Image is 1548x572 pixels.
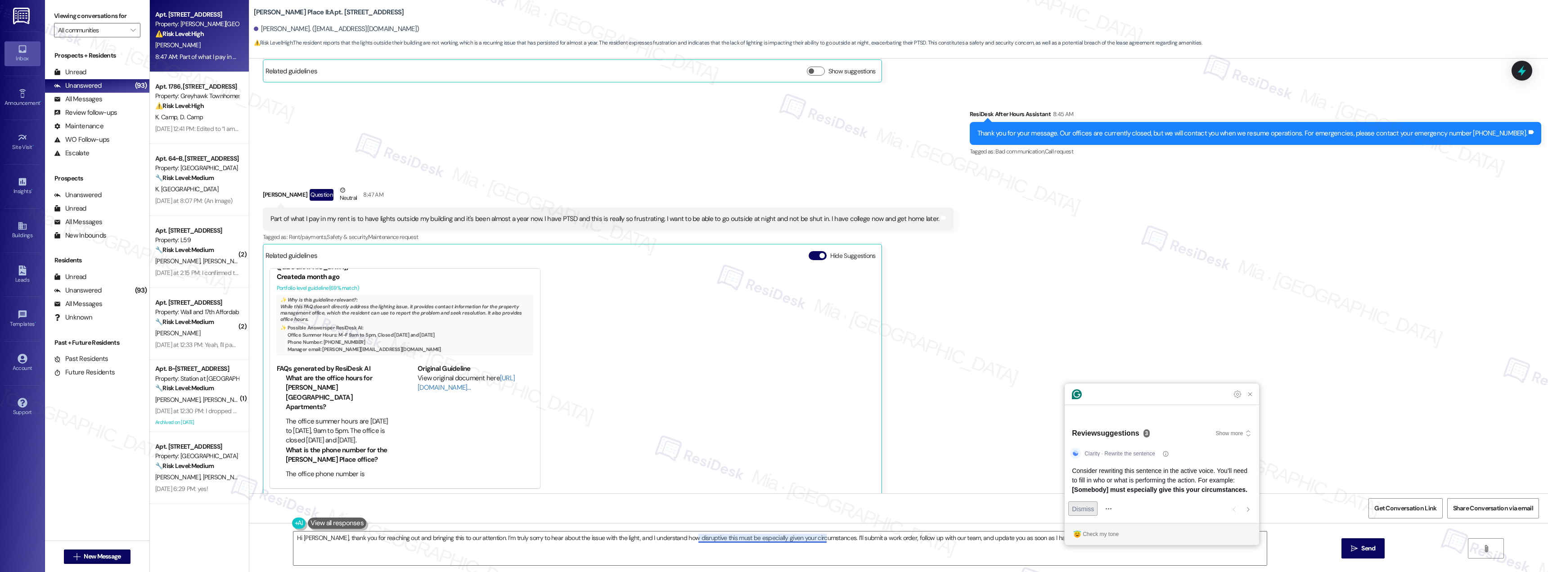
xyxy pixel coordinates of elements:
[45,338,149,347] div: Past + Future Residents
[4,41,40,66] a: Inbox
[130,27,135,34] i: 
[1374,504,1436,513] span: Get Conversation Link
[202,396,247,404] span: [PERSON_NAME]
[155,91,238,101] div: Property: Greyhawk Townhomes
[155,163,238,173] div: Property: [GEOGRAPHIC_DATA] at [GEOGRAPHIC_DATA]
[265,67,318,80] div: Related guidelines
[202,257,247,265] span: [PERSON_NAME]
[54,9,140,23] label: Viewing conversations for
[202,473,247,481] span: [PERSON_NAME]
[1483,545,1489,552] i: 
[254,8,404,17] b: [PERSON_NAME] Place II: Apt. [STREET_ADDRESS]
[995,148,1044,155] span: Bad communication ,
[155,197,233,205] div: [DATE] at 8:07 PM: (An Image)
[263,185,954,207] div: [PERSON_NAME]
[32,143,34,149] span: •
[254,24,419,34] div: [PERSON_NAME]. ([EMAIL_ADDRESS][DOMAIN_NAME])
[155,307,238,317] div: Property: Wall and 17th Affordable
[155,19,238,29] div: Property: [PERSON_NAME][GEOGRAPHIC_DATA]
[155,473,203,481] span: [PERSON_NAME]
[155,41,200,49] span: [PERSON_NAME]
[1051,109,1073,119] div: 8:45 AM
[180,113,202,121] span: D. Camp
[418,374,533,393] div: View original document here
[45,51,149,60] div: Prospects + Residents
[1447,498,1539,518] button: Share Conversation via email
[54,313,92,322] div: Unknown
[40,99,41,105] span: •
[1045,148,1073,155] span: Call request
[977,129,1527,138] div: Thank you for your message. Our offices are currently closed, but we will contact you when we res...
[368,233,418,241] span: Maintenance request
[155,374,238,383] div: Property: Station at [GEOGRAPHIC_DATA][PERSON_NAME]
[155,407,362,415] div: [DATE] at 12:30 PM: I dropped off the cashiers check [DATE] to [PERSON_NAME]
[1453,504,1533,513] span: Share Conversation via email
[254,39,292,46] strong: ⚠️ Risk Level: High
[13,8,31,24] img: ResiDesk Logo
[4,218,40,243] a: Buildings
[277,272,533,282] div: Created a month ago
[4,307,40,331] a: Templates •
[418,364,471,373] b: Original Guideline
[133,79,149,93] div: (93)
[54,286,102,295] div: Unanswered
[286,446,392,465] li: What is the phone number for the [PERSON_NAME] Place office?
[361,190,383,199] div: 8:47 AM
[155,154,238,163] div: Apt. 64~B, [STREET_ADDRESS]
[54,190,102,200] div: Unanswered
[155,341,295,349] div: [DATE] at 12:33 PM: Yeah, I'll pay for it [DATE], thank you
[1351,545,1358,552] i: 
[155,451,238,461] div: Property: [GEOGRAPHIC_DATA] Townhomes
[1368,498,1442,518] button: Get Conversation Link
[54,217,102,227] div: All Messages
[54,231,106,240] div: New Inbounds
[155,235,238,245] div: Property: L59
[155,329,200,337] span: [PERSON_NAME]
[265,251,318,264] div: Related guidelines
[31,187,32,193] span: •
[155,485,208,493] div: [DATE] 6:29 PM: yes!
[54,81,102,90] div: Unanswered
[1341,538,1385,558] button: Send
[54,368,115,377] div: Future Residents
[280,324,530,331] div: ✨ Possible Answer s per ResiDesk AI:
[4,130,40,154] a: Site Visit •
[155,30,204,38] strong: ⚠️ Risk Level: High
[970,109,1542,122] div: ResiDesk After Hours Assistant
[64,549,130,564] button: New Message
[54,204,86,213] div: Unread
[73,553,80,560] i: 
[155,246,214,254] strong: 🔧 Risk Level: Medium
[277,284,533,293] div: Portfolio level guideline ( 69 % match)
[155,364,238,374] div: Apt. B~[STREET_ADDRESS]
[4,351,40,375] a: Account
[133,284,149,297] div: (93)
[288,339,530,345] li: Phone Number: [PHONE_NUMBER]
[270,214,940,224] div: Part of what I pay in my rent is to have lights outside my building and it's been almost a year n...
[4,263,40,287] a: Leads
[154,417,239,428] div: Archived on [DATE]
[280,297,530,303] div: ✨ Why is this guideline relevant?:
[155,396,203,404] span: [PERSON_NAME]
[155,113,180,121] span: K. Camp
[54,68,86,77] div: Unread
[35,320,36,326] span: •
[54,122,103,131] div: Maintenance
[1361,544,1375,553] span: Send
[254,38,1202,48] span: : The resident reports that the lights outside their building are not working, which is a recurri...
[277,295,533,355] div: While this FAQ doesn't directly address the lighting issue, it provides contact information for t...
[289,233,327,241] span: Rent/payments ,
[327,233,368,241] span: Safety & security ,
[54,108,117,117] div: Review follow-ups
[155,53,797,61] div: 8:47 AM: Part of what I pay in my rent is to have lights outside my building and it's been almost...
[4,174,40,198] a: Insights •
[418,374,515,392] a: [URL][DOMAIN_NAME]…
[286,469,392,489] li: The office phone number is [PHONE_NUMBER].
[155,185,218,193] span: K. [GEOGRAPHIC_DATA]
[54,299,102,309] div: All Messages
[54,95,102,104] div: All Messages
[54,354,108,364] div: Past Residents
[54,272,86,282] div: Unread
[54,135,109,144] div: WO Follow-ups
[155,226,238,235] div: Apt. [STREET_ADDRESS]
